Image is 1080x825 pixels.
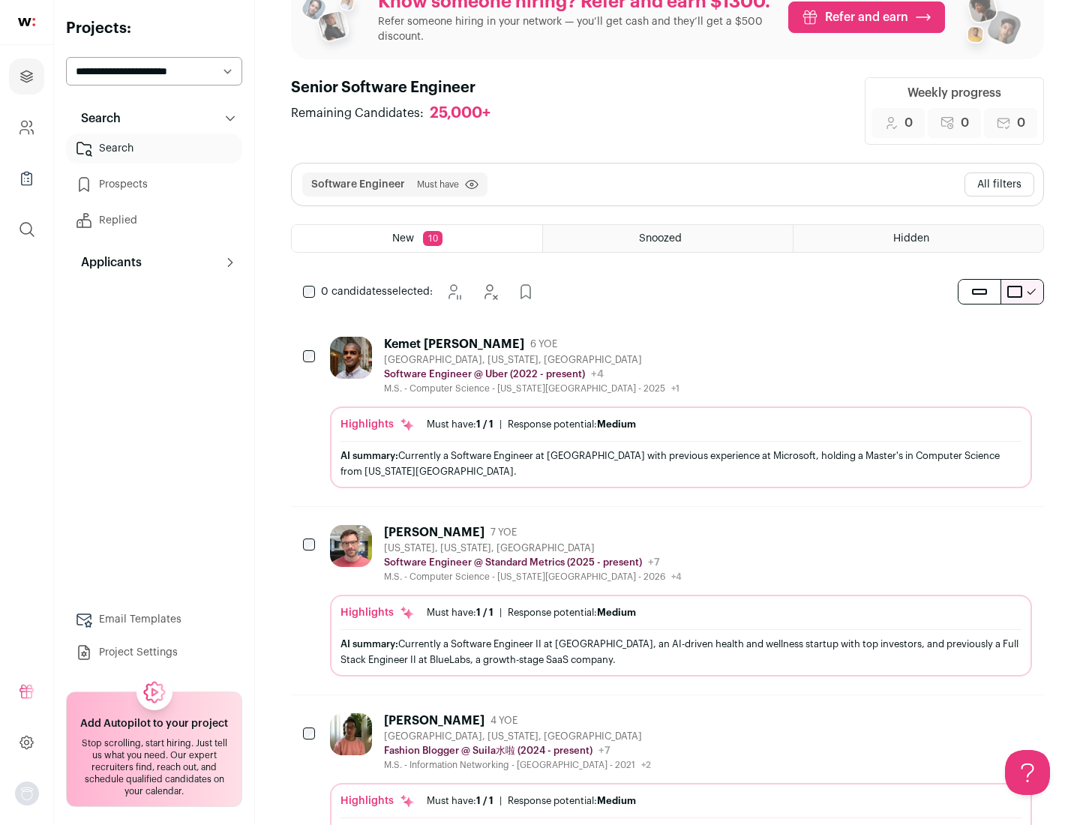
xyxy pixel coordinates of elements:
[321,284,433,299] span: selected:
[904,114,913,132] span: 0
[671,384,679,393] span: +1
[598,745,610,756] span: +7
[384,525,484,540] div: [PERSON_NAME]
[9,58,44,94] a: Projects
[340,417,415,432] div: Highlights
[511,277,541,307] button: Add to Prospects
[66,103,242,133] button: Search
[18,18,35,26] img: wellfound-shorthand-0d5821cbd27db2630d0214b213865d53afaa358527fdda9d0ea32b1df1b89c2c.svg
[72,109,121,127] p: Search
[671,572,682,581] span: +4
[1005,750,1050,795] iframe: Help Scout Beacon - Open
[340,451,398,460] span: AI summary:
[530,338,557,350] span: 6 YOE
[475,277,505,307] button: Hide
[311,177,405,192] button: Software Engineer
[384,759,651,771] div: M.S. - Information Networking - [GEOGRAPHIC_DATA] - 2021
[508,418,636,430] div: Response potential:
[427,795,493,807] div: Must have:
[490,715,517,727] span: 4 YOE
[793,225,1043,252] a: Hidden
[66,18,242,39] h2: Projects:
[508,607,636,619] div: Response potential:
[476,607,493,617] span: 1 / 1
[330,337,1032,488] a: Kemet [PERSON_NAME] 6 YOE [GEOGRAPHIC_DATA], [US_STATE], [GEOGRAPHIC_DATA] Software Engineer @ Ub...
[340,639,398,649] span: AI summary:
[597,796,636,805] span: Medium
[330,525,372,567] img: 0fb184815f518ed3bcaf4f46c87e3bafcb34ea1ec747045ab451f3ffb05d485a
[427,418,636,430] ul: |
[597,607,636,617] span: Medium
[439,277,469,307] button: Snooze
[384,337,524,352] div: Kemet [PERSON_NAME]
[392,233,414,244] span: New
[427,795,636,807] ul: |
[15,781,39,805] img: nopic.png
[340,605,415,620] div: Highlights
[490,526,517,538] span: 7 YOE
[1017,114,1025,132] span: 0
[66,205,242,235] a: Replied
[384,354,679,366] div: [GEOGRAPHIC_DATA], [US_STATE], [GEOGRAPHIC_DATA]
[340,448,1021,479] div: Currently a Software Engineer at [GEOGRAPHIC_DATA] with previous experience at Microsoft, holding...
[384,730,651,742] div: [GEOGRAPHIC_DATA], [US_STATE], [GEOGRAPHIC_DATA]
[378,14,776,44] p: Refer someone hiring in your network — you’ll get cash and they’ll get a $500 discount.
[321,286,387,297] span: 0 candidates
[340,636,1021,667] div: Currently a Software Engineer II at [GEOGRAPHIC_DATA], an AI-driven health and wellness startup w...
[66,691,242,807] a: Add Autopilot to your project Stop scrolling, start hiring. Just tell us what you need. Our exper...
[423,231,442,246] span: 10
[15,781,39,805] button: Open dropdown
[476,796,493,805] span: 1 / 1
[907,84,1001,102] div: Weekly progress
[427,607,636,619] ul: |
[330,337,372,379] img: 1d26598260d5d9f7a69202d59cf331847448e6cffe37083edaed4f8fc8795bfe
[508,795,636,807] div: Response potential:
[76,737,232,797] div: Stop scrolling, start hiring. Just tell us what you need. Our expert recruiters find, reach out, ...
[427,418,493,430] div: Must have:
[384,542,682,554] div: [US_STATE], [US_STATE], [GEOGRAPHIC_DATA]
[961,114,969,132] span: 0
[340,793,415,808] div: Highlights
[417,178,459,190] span: Must have
[384,368,585,380] p: Software Engineer @ Uber (2022 - present)
[384,745,592,757] p: Fashion Blogger @ Suila水啦 (2024 - present)
[427,607,493,619] div: Must have:
[893,233,929,244] span: Hidden
[330,525,1032,676] a: [PERSON_NAME] 7 YOE [US_STATE], [US_STATE], [GEOGRAPHIC_DATA] Software Engineer @ Standard Metric...
[788,1,945,33] a: Refer and earn
[384,713,484,728] div: [PERSON_NAME]
[9,160,44,196] a: Company Lists
[543,225,793,252] a: Snoozed
[330,713,372,755] img: 322c244f3187aa81024ea13e08450523775794405435f85740c15dbe0cd0baab.jpg
[384,382,679,394] div: M.S. - Computer Science - [US_STATE][GEOGRAPHIC_DATA] - 2025
[384,571,682,583] div: M.S. - Computer Science - [US_STATE][GEOGRAPHIC_DATA] - 2026
[66,637,242,667] a: Project Settings
[66,169,242,199] a: Prospects
[66,247,242,277] button: Applicants
[639,233,682,244] span: Snoozed
[66,133,242,163] a: Search
[291,104,424,122] span: Remaining Candidates:
[597,419,636,429] span: Medium
[476,419,493,429] span: 1 / 1
[964,172,1034,196] button: All filters
[641,760,651,769] span: +2
[291,77,505,98] h1: Senior Software Engineer
[591,369,604,379] span: +4
[66,604,242,634] a: Email Templates
[384,556,642,568] p: Software Engineer @ Standard Metrics (2025 - present)
[80,716,228,731] h2: Add Autopilot to your project
[9,109,44,145] a: Company and ATS Settings
[72,253,142,271] p: Applicants
[648,557,660,568] span: +7
[430,104,490,123] div: 25,000+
